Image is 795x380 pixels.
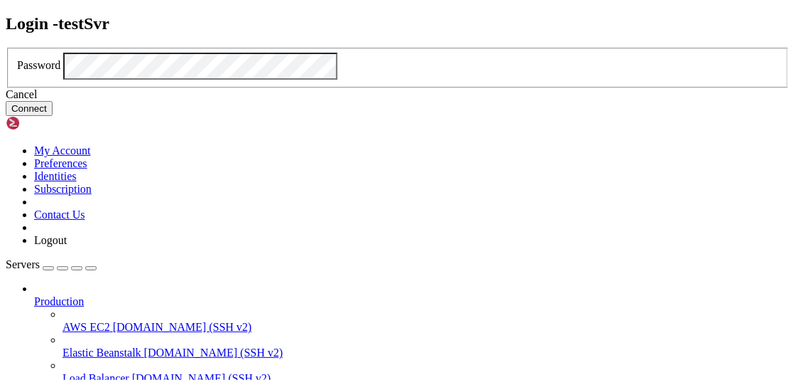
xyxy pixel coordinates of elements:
span: Servers [6,258,40,270]
span: AWS EC2 [63,321,110,333]
span: [DOMAIN_NAME] (SSH v2) [144,347,283,359]
a: Identities [34,170,77,182]
x-row: Connecting [TECHNICAL_ID]... [6,6,610,18]
a: Preferences [34,157,87,169]
li: Elastic Beanstalk [DOMAIN_NAME] (SSH v2) [63,334,789,359]
span: Production [34,295,84,307]
button: Connect [6,101,53,116]
img: Shellngn [6,116,87,130]
a: Logout [34,234,67,246]
span: Elastic Beanstalk [63,347,141,359]
a: Contact Us [34,209,85,221]
a: My Account [34,144,91,157]
label: Password [17,60,60,72]
a: Production [34,295,789,308]
div: (0, 1) [6,18,11,30]
div: Cancel [6,88,789,101]
span: [DOMAIN_NAME] (SSH v2) [113,321,252,333]
a: Servers [6,258,97,270]
li: AWS EC2 [DOMAIN_NAME] (SSH v2) [63,308,789,334]
h2: Login - testSvr [6,14,789,33]
a: Subscription [34,183,92,195]
a: Elastic Beanstalk [DOMAIN_NAME] (SSH v2) [63,347,789,359]
a: AWS EC2 [DOMAIN_NAME] (SSH v2) [63,321,789,334]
